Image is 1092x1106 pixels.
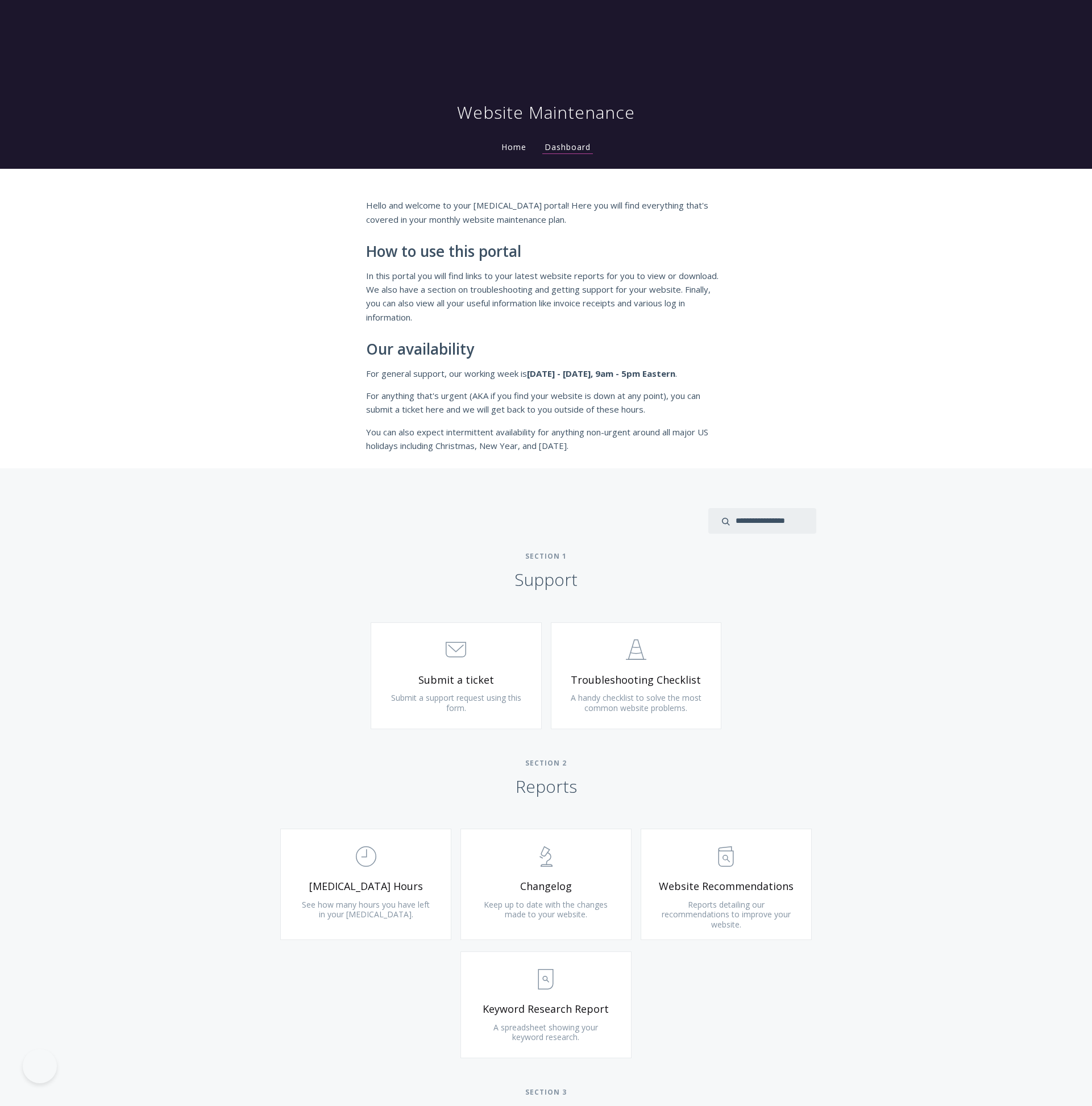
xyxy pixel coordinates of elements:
span: A handy checklist to solve the most common website problems. [571,692,701,713]
a: Submit a ticket Submit a support request using this form. [371,622,542,729]
span: Keyword Research Report [478,1003,614,1016]
a: Keyword Research Report A spreadsheet showing your keyword research. [460,951,632,1058]
span: Website Recommendations [658,880,794,893]
span: Submit a support request using this form. [391,692,521,713]
span: Reports detailing our recommendations to improve your website. [662,899,791,930]
a: Dashboard [542,142,593,154]
span: A spreadsheet showing your keyword research. [493,1022,598,1043]
span: Submit a ticket [388,673,524,687]
h1: Website Maintenance [457,101,635,124]
p: For general support, our working week is . [366,367,726,380]
h2: How to use this portal [366,243,726,260]
h2: Our availability [366,341,726,358]
span: [MEDICAL_DATA] Hours [298,880,434,893]
iframe: Toggle Customer Support [23,1049,57,1083]
p: For anything that's urgent (AKA if you find your website is down at any point), you can submit a ... [366,389,726,417]
p: You can also expect intermittent availability for anything non-urgent around all major US holiday... [366,425,726,453]
span: Troubleshooting Checklist [568,673,704,687]
a: Troubleshooting Checklist A handy checklist to solve the most common website problems. [551,622,722,729]
input: search input [708,508,816,534]
p: Hello and welcome to your [MEDICAL_DATA] portal! Here you will find everything that's covered in ... [366,198,726,226]
strong: [DATE] - [DATE], 9am - 5pm Eastern [527,368,675,379]
a: Changelog Keep up to date with the changes made to your website. [460,829,632,940]
p: In this portal you will find links to your latest website reports for you to view or download. We... [366,269,726,325]
a: [MEDICAL_DATA] Hours See how many hours you have left in your [MEDICAL_DATA]. [280,829,451,940]
span: Changelog [478,880,614,893]
span: See how many hours you have left in your [MEDICAL_DATA]. [302,899,430,920]
span: Keep up to date with the changes made to your website. [484,899,608,920]
a: Home [499,142,529,152]
a: Website Recommendations Reports detailing our recommendations to improve your website. [641,829,812,940]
